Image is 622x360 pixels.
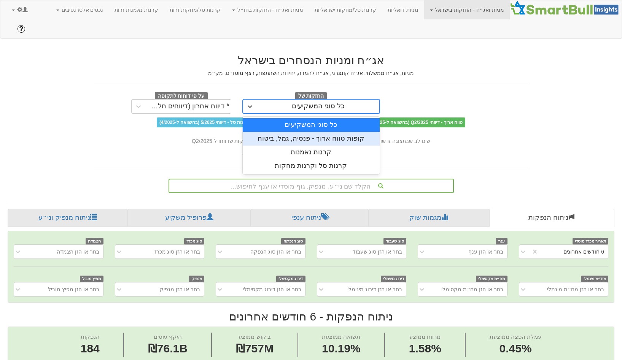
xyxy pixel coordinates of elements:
[363,117,465,127] span: טווח ארוך - דיווחי Q2/2025 (בהשוואה ל-Q1/2025)
[51,0,109,19] a: נכסים אלטרנטיבים
[48,285,99,293] div: בחר או הזן מפיץ מוביל
[489,209,614,227] a: ניתוח הנפקות
[169,179,453,192] div: הקלד שם ני״ע, מנפיק, גוף מוסדי או ענף לחיפוש...
[573,238,608,244] span: תאריך מכרז מוסדי
[86,238,103,244] span: הצמדה
[80,276,103,282] span: מפיץ מוביל
[563,248,604,255] div: 6 חודשים אחרונים
[128,209,250,227] a: פרופיל משקיע
[94,137,528,145] div: שים לב שבתצוגה זו שווי הקניות והמכירות של קופות טווח ארוך מחושב רק עבור החזקות שדווחו ל Q2/2025
[547,285,604,293] div: בחר או הזן מח״מ מינמלי
[276,276,305,282] span: דירוג מקסימלי
[581,276,608,282] span: מח״מ מינמלי
[154,248,200,255] div: בחר או הזן סוג מכרז
[148,342,188,355] span: ₪76.1B
[322,341,361,357] span: 10.19%
[382,0,424,19] a: מניות דואליות
[295,92,327,100] span: החזקות של
[243,159,380,173] div: קרנות סל וקרנות מחקות
[94,127,528,137] div: החזקות קופות טווח ארוך ל-Q2/2025 זמינות
[441,285,503,293] div: בחר או הזן מח״מ מקסימלי
[409,341,441,357] span: 1.58%
[147,103,229,110] div: * דיווח אחרון (דיווחים חלקיים)
[409,333,441,340] span: מרווח ממוצע
[89,149,534,156] div: לחץ כאן לצפייה בתאריכי הדיווחים האחרונים של כל הגופים
[353,248,402,255] div: בחר או הזן סוג שעבוד
[81,333,100,340] span: הנפקות
[157,117,252,127] span: קרנות סל - דיווחי 5/2025 (בהשוואה ל-4/2025)
[184,238,205,244] span: סוג מכרז
[94,54,528,67] h2: אג״ח ומניות הנסחרים בישראל
[510,0,622,16] img: Smartbull
[239,333,270,340] span: ביקוש ממוצע
[236,342,274,355] span: ₪757M
[347,285,402,293] div: בחר או הזן דירוג מינימלי
[243,146,380,159] div: קרנות נאמנות
[292,103,345,110] div: כל סוגי המשקיעים
[468,248,503,255] div: בחר או הזן ענף
[490,341,541,357] span: 0.45%
[496,238,507,244] span: ענף
[8,310,614,323] h2: ניתוח הנפקות - 6 חודשים אחרונים
[189,276,204,282] span: מנפיק
[490,333,541,340] span: עמלת הפצה ממוצעת
[12,19,31,38] a: ?
[322,333,360,340] span: תשואה ממוצעת
[160,285,200,293] div: בחר או הזן מנפיק
[381,276,407,282] span: דירוג מינימלי
[243,118,380,132] div: כל סוגי המשקיעים
[309,0,382,19] a: קרנות סל/מחקות ישראליות
[164,0,226,19] a: קרנות סל/מחקות זרות
[154,333,182,340] span: היקף גיוסים
[281,238,305,244] span: סוג הנפקה
[94,70,528,76] h5: מניות, אג״ח ממשלתי, אג״ח קונצרני, אג״ח להמרה, יחידות השתתפות, רצף מוסדיים, מק״מ
[476,276,507,282] span: מח״מ מקסימלי
[81,341,100,357] span: 184
[251,209,368,227] a: ניתוח ענפי
[19,25,24,33] span: ?
[57,248,99,255] div: בחר או הזן הצמדה
[155,92,208,100] span: על פי דוחות לתקופה
[368,209,489,227] a: מגמות שוק
[250,248,301,255] div: בחר או הזן סוג הנפקה
[243,132,380,146] div: קופות טווח ארוך - פנסיה, גמל, ביטוח
[243,285,301,293] div: בחר או הזן דירוג מקסימלי
[8,209,128,227] a: ניתוח מנפיק וני״ע
[383,238,407,244] span: סוג שעבוד
[109,0,164,19] a: קרנות נאמנות זרות
[226,0,309,19] a: מניות ואג״ח - החזקות בחו״ל
[424,0,510,19] a: מניות ואג״ח - החזקות בישראל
